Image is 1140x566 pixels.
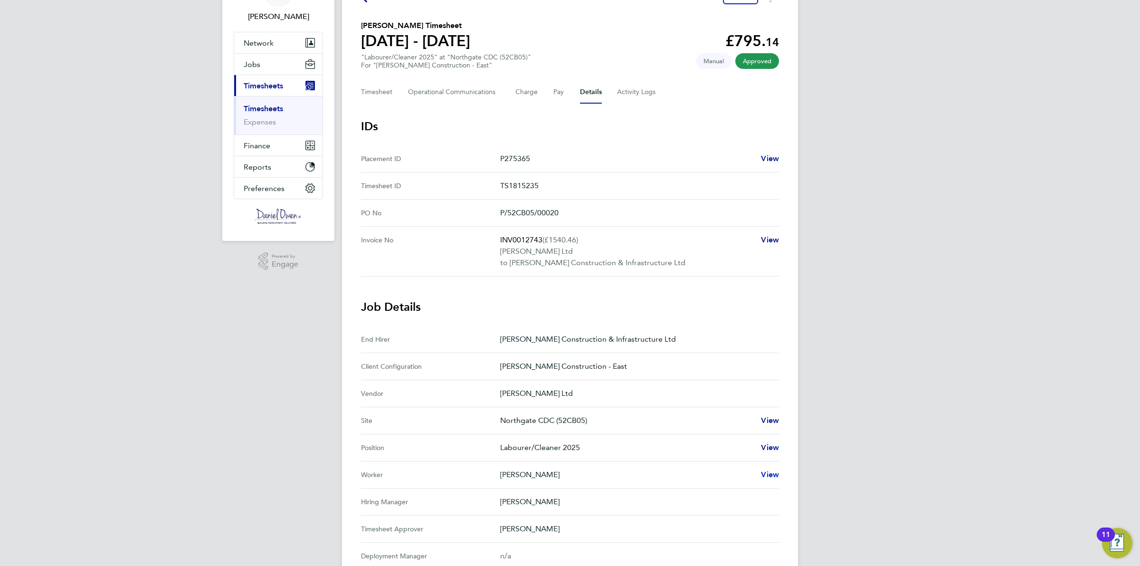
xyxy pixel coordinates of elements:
[500,361,771,372] p: [PERSON_NAME] Construction - East
[361,61,531,69] div: For "[PERSON_NAME] Construction - East"
[725,32,779,50] app-decimal: £795.
[500,246,753,257] p: [PERSON_NAME] Ltd
[361,81,393,104] button: Timesheet
[761,442,779,453] a: View
[500,153,753,164] p: P275365
[255,209,302,224] img: danielowen-logo-retina.png
[234,11,323,22] span: Kayleigh O'Donnell
[361,334,500,345] div: End Hirer
[542,235,578,244] span: (£1540.46)
[361,415,500,426] div: Site
[1102,535,1110,547] div: 11
[234,75,323,96] button: Timesheets
[361,361,500,372] div: Client Configuration
[272,260,298,269] span: Engage
[500,469,753,480] p: [PERSON_NAME]
[361,523,500,535] div: Timesheet Approver
[761,235,779,244] span: View
[234,54,323,75] button: Jobs
[1102,528,1132,558] button: Open Resource Center, 11 new notifications
[761,234,779,246] a: View
[500,257,753,269] p: to [PERSON_NAME] Construction & Infrastructure Ltd
[234,96,323,134] div: Timesheets
[500,180,771,192] p: TS1815235
[617,81,657,104] button: Activity Logs
[244,141,270,150] span: Finance
[361,442,500,453] div: Position
[761,154,779,163] span: View
[500,207,771,219] p: P/52CB05/00020
[500,550,764,562] div: n/a
[735,53,779,69] span: This timesheet has been approved.
[361,234,500,269] div: Invoice No
[361,153,500,164] div: Placement ID
[500,334,771,345] p: [PERSON_NAME] Construction & Infrastructure Ltd
[244,184,285,193] span: Preferences
[553,81,565,104] button: Pay
[361,496,500,508] div: Hiring Manager
[761,416,779,425] span: View
[234,156,323,177] button: Reports
[361,31,470,50] h1: [DATE] - [DATE]
[361,20,470,31] h2: [PERSON_NAME] Timesheet
[361,388,500,399] div: Vendor
[761,469,779,480] a: View
[500,523,771,535] p: [PERSON_NAME]
[696,53,731,69] span: This timesheet was manually created.
[234,135,323,156] button: Finance
[272,252,298,260] span: Powered by
[361,299,779,315] h3: Job Details
[515,81,538,104] button: Charge
[761,443,779,452] span: View
[244,117,276,126] a: Expenses
[244,38,274,48] span: Network
[258,252,299,270] a: Powered byEngage
[361,180,500,192] div: Timesheet ID
[244,163,271,172] span: Reports
[244,81,283,90] span: Timesheets
[761,153,779,164] a: View
[408,81,500,104] button: Operational Communications
[500,496,771,508] p: [PERSON_NAME]
[234,32,323,53] button: Network
[361,53,531,69] div: "Labourer/Cleaner 2025" at "Northgate CDC (52CB05)"
[234,209,323,224] a: Go to home page
[766,35,779,49] span: 14
[580,81,602,104] button: Details
[761,470,779,479] span: View
[361,119,779,134] h3: IDs
[244,104,283,113] a: Timesheets
[361,550,500,562] div: Deployment Manager
[361,207,500,219] div: PO No
[500,234,753,246] p: INV0012743
[361,469,500,480] div: Worker
[244,60,260,69] span: Jobs
[761,415,779,426] a: View
[500,388,771,399] p: [PERSON_NAME] Ltd
[500,415,753,426] p: Northgate CDC (52CB05)
[500,442,753,453] p: Labourer/Cleaner 2025
[234,178,323,199] button: Preferences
